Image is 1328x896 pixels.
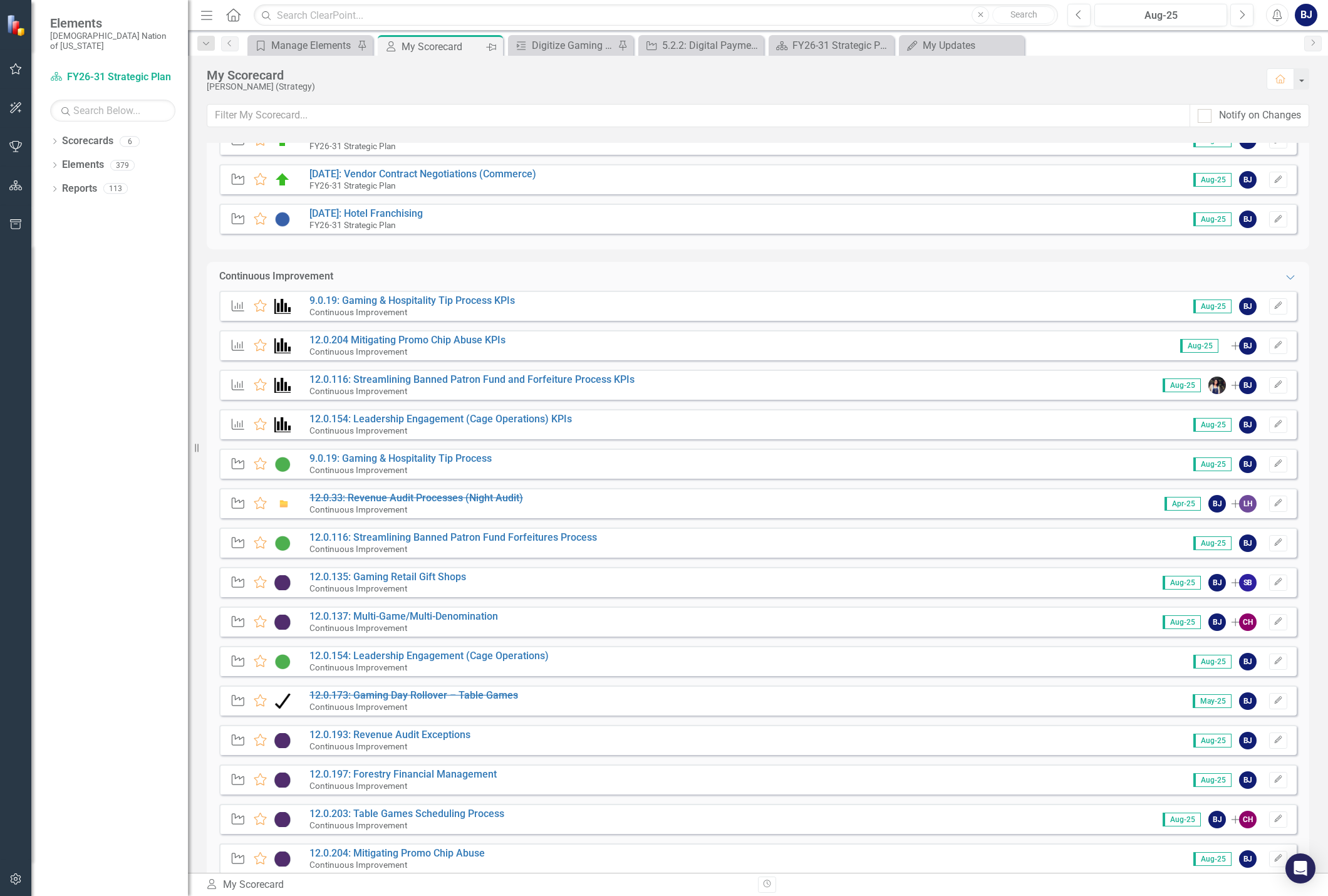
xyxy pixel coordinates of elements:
[274,457,291,472] img: Action Plan Approved/In Progress
[251,38,354,53] a: Manage Elements
[274,299,291,314] img: Performance Management
[271,38,354,53] div: Manage Elements
[1180,339,1218,353] span: Aug-25
[309,702,407,712] small: Continuous Improvement
[62,158,104,172] a: Elements
[50,16,175,31] span: Elements
[309,544,407,554] small: Continuous Improvement
[309,531,597,543] a: 12.0.116: Streamlining Banned Patron Fund Forfeitures Process
[1163,615,1201,629] span: Aug-25
[1163,813,1201,826] span: Aug-25
[274,212,291,227] img: Not Started
[274,773,291,788] img: CI In Progress
[1193,773,1232,787] span: Aug-25
[309,413,572,425] a: 12.0.154: Leadership Engagement (Cage Operations) KPIs
[1163,378,1201,392] span: Aug-25
[274,536,291,551] img: Action Plan Approved/In Progress
[274,852,291,867] img: CI In Progress
[309,860,407,870] small: Continuous Improvement
[309,373,635,385] a: 12.0.116: Streamlining Banned Patron Fund and Forfeiture Process KPIs
[62,134,113,148] a: Scorecards
[1208,377,1226,394] img: Layla Freeman
[309,583,407,593] small: Continuous Improvement
[1239,574,1257,591] div: SB
[1295,4,1317,26] button: BJ
[207,104,1190,127] input: Filter My Scorecard...
[103,184,128,194] div: 113
[1208,613,1226,631] div: BJ
[1239,613,1257,631] div: CH
[1239,298,1257,315] div: BJ
[1193,457,1232,471] span: Aug-25
[1208,495,1226,513] div: BJ
[1163,576,1201,590] span: Aug-25
[923,38,1021,53] div: My Updates
[274,812,291,827] img: CI In Progress
[309,168,536,180] a: [DATE]: Vendor Contract Negotiations (Commerce)
[511,38,615,53] a: Digitize Gaming Forms
[1099,8,1223,23] div: Aug-25
[274,378,291,393] img: Performance Management
[532,38,615,53] div: Digitize Gaming Forms
[772,38,891,53] a: FY26-31 Strategic Plan
[309,623,407,633] small: Continuous Improvement
[309,689,518,701] a: 12.0.173: Gaming Day Rollover – Table Games
[309,768,497,780] a: 12.0.197: Forestry Financial Management
[309,386,407,396] small: Continuous Improvement
[1285,853,1315,883] div: Open Intercom Messenger
[205,878,749,892] div: My Scorecard
[274,733,291,748] img: CI In Progress
[274,654,291,669] img: Action Plan Approved/In Progress
[1193,212,1232,226] span: Aug-25
[110,160,135,170] div: 379
[1193,734,1232,748] span: Aug-25
[792,38,891,53] div: FY26-31 Strategic Plan
[309,425,407,435] small: Continuous Improvement
[309,294,515,306] a: 9.0.19: Gaming & Hospitality Tip Process KPIs
[309,141,396,151] small: FY26-31 Strategic Plan
[309,662,407,672] small: Continuous Improvement
[309,346,407,357] small: Continuous Improvement
[1239,495,1257,513] div: LH
[6,14,28,36] img: ClearPoint Strategy
[1239,337,1257,355] div: BJ
[309,729,470,741] a: 12.0.193: Revenue Audit Exceptions
[1239,732,1257,749] div: BJ
[309,465,407,475] small: Continuous Improvement
[309,820,407,830] small: Continuous Improvement
[309,207,423,219] a: [DATE]: Hotel Franchising
[309,847,485,859] a: 12.0.204: Mitigating Promo Chip Abuse
[1208,574,1226,591] div: BJ
[207,68,1254,82] div: My Scorecard
[1239,653,1257,670] div: BJ
[207,82,1254,91] div: [PERSON_NAME] (Strategy)
[274,172,291,187] img: On Target
[1239,692,1257,710] div: BJ
[309,492,523,504] a: 12.0.33: Revenue Audit Processes (Night Audit)
[1239,850,1257,868] div: BJ
[309,220,396,230] small: FY26-31 Strategic Plan
[274,496,291,511] img: Closed
[1193,694,1232,708] span: May-25
[1010,9,1037,19] span: Search
[1193,300,1232,313] span: Aug-25
[50,31,175,51] small: [DEMOGRAPHIC_DATA] Nation of [US_STATE]
[50,100,175,122] input: Search Below...
[402,39,484,55] div: My Scorecard
[1239,811,1257,828] div: CH
[1239,416,1257,434] div: BJ
[662,38,760,53] div: 5.2.2: Digital Payments
[50,70,175,85] a: FY26-31 Strategic Plan
[1094,4,1227,26] button: Aug-25
[1239,534,1257,552] div: BJ
[62,182,97,196] a: Reports
[309,781,407,791] small: Continuous Improvement
[1219,108,1301,123] div: Notify on Changes
[1193,418,1232,432] span: Aug-25
[1239,171,1257,189] div: BJ
[1239,211,1257,228] div: BJ
[1208,811,1226,828] div: BJ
